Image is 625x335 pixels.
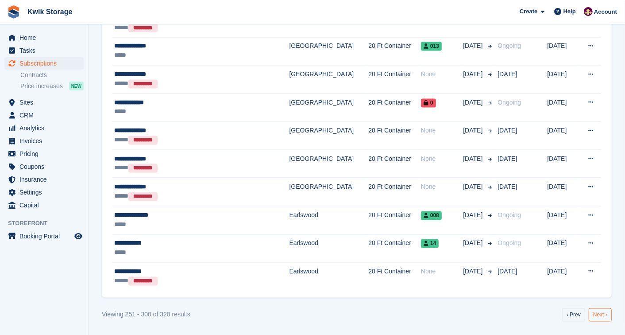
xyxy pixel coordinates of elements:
td: [GEOGRAPHIC_DATA] [289,93,369,121]
span: Price increases [20,82,63,90]
div: None [421,126,463,136]
a: Price increases NEW [20,81,84,91]
span: 013 [421,42,442,51]
td: [DATE] [547,234,578,262]
span: [DATE] [498,183,517,191]
td: 20 Ft Container [368,206,421,234]
span: Booking Portal [19,230,73,242]
img: ellie tragonette [584,7,593,16]
div: NEW [69,82,84,90]
span: [DATE] [498,156,517,163]
a: menu [4,109,84,121]
a: menu [4,173,84,186]
a: menu [4,57,84,70]
div: None [421,155,463,164]
span: Coupons [19,160,73,173]
td: [DATE] [547,122,578,150]
td: 20 Ft Container [368,178,421,206]
span: Analytics [19,122,73,134]
a: Previous [562,308,585,322]
a: menu [4,230,84,242]
span: Subscriptions [19,57,73,70]
span: [DATE] [498,71,517,78]
td: [GEOGRAPHIC_DATA] [289,66,369,94]
span: [DATE] [463,211,484,220]
span: Ongoing [498,240,521,247]
a: Contracts [20,71,84,79]
span: [DATE] [498,268,517,275]
span: 008 [421,211,442,220]
span: Tasks [19,44,73,57]
td: Earlswood [289,234,369,262]
span: [DATE] [463,239,484,248]
a: menu [4,122,84,134]
a: menu [4,135,84,147]
span: Settings [19,186,73,199]
td: 20 Ft Container [368,66,421,94]
td: [GEOGRAPHIC_DATA] [289,178,369,206]
span: Invoices [19,135,73,147]
td: [DATE] [547,262,578,290]
a: menu [4,44,84,57]
td: [DATE] [547,37,578,65]
span: [DATE] [463,155,484,164]
a: menu [4,96,84,109]
a: Preview store [73,231,84,242]
td: [DATE] [547,150,578,178]
td: 20 Ft Container [368,234,421,262]
span: Ongoing [498,43,521,50]
a: Kwik Storage [24,4,76,19]
a: menu [4,148,84,160]
div: None [421,183,463,192]
td: [GEOGRAPHIC_DATA] [289,37,369,65]
div: Viewing 251 - 300 of 320 results [102,310,190,319]
span: 0 [421,99,436,108]
span: Help [563,7,576,16]
span: Ongoing [498,212,521,219]
span: [DATE] [463,98,484,108]
td: [DATE] [547,178,578,206]
nav: Pages [560,308,613,322]
td: [DATE] [547,206,578,234]
span: CRM [19,109,73,121]
td: 20 Ft Container [368,93,421,121]
span: Account [594,8,617,16]
span: Insurance [19,173,73,186]
span: Storefront [8,219,88,228]
div: None [421,70,463,79]
span: [DATE] [463,70,484,79]
img: stora-icon-8386f47178a22dfd0bd8f6a31ec36ba5ce8667c1dd55bd0f319d3a0aa187defe.svg [7,5,20,19]
span: Ongoing [498,99,521,106]
span: Home [19,31,73,44]
span: Pricing [19,148,73,160]
a: Next [589,308,612,322]
span: 14 [421,239,439,248]
span: [DATE] [498,127,517,134]
td: [DATE] [547,66,578,94]
a: menu [4,186,84,199]
td: Earlswood [289,206,369,234]
td: Earlswood [289,262,369,290]
td: 20 Ft Container [368,262,421,290]
span: Capital [19,199,73,211]
span: [DATE] [463,267,484,277]
span: Create [520,7,537,16]
td: [GEOGRAPHIC_DATA] [289,122,369,150]
span: [DATE] [463,183,484,192]
td: [DATE] [547,93,578,121]
td: 20 Ft Container [368,37,421,65]
td: 20 Ft Container [368,122,421,150]
a: menu [4,199,84,211]
td: [GEOGRAPHIC_DATA] [289,150,369,178]
span: [DATE] [463,42,484,51]
div: None [421,267,463,277]
span: [DATE] [463,126,484,136]
a: menu [4,160,84,173]
a: menu [4,31,84,44]
td: 20 Ft Container [368,150,421,178]
span: Sites [19,96,73,109]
